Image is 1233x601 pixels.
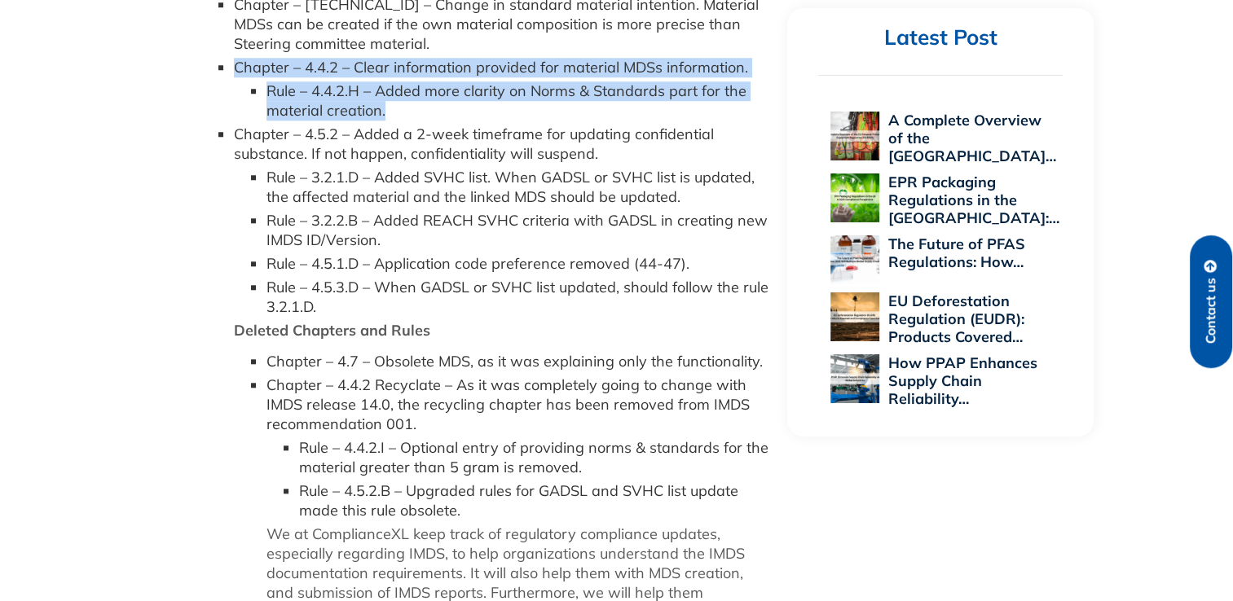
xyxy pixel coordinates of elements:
[266,352,772,371] li: Chapter – 4.7 – Obsolete MDS, as it was explaining only the functionality.
[830,354,879,403] img: How PPAP Enhances Supply Chain Reliability Across Global Industries
[1190,235,1232,368] a: Contact us
[234,58,772,121] li: Chapter – 4.4.2 – Clear information provided for material MDSs information.
[266,254,772,274] li: Rule – 4.5.1.D – Application code preference removed (44-47).
[830,292,879,341] img: EU Deforestation Regulation (EUDR): Products Covered and Compliance Essentials
[234,125,772,317] li: Chapter – 4.5.2 – Added a 2-week timeframe for updating confidential substance. If not happen, co...
[266,278,772,317] li: Rule – 4.5.3.D – When GADSL or SVHC list updated, should follow the rule 3.2.1.D.
[887,111,1055,165] a: A Complete Overview of the [GEOGRAPHIC_DATA]…
[266,375,772,520] li: Chapter – 4.4.2 Recyclate – As it was completely going to change with IMDS release 14.0, the recy...
[887,235,1024,271] a: The Future of PFAS Regulations: How…
[887,353,1037,408] a: How PPAP Enhances Supply Chain Reliability…
[266,168,772,207] li: Rule – 3.2.1.D – Added SVHC list. When GADSL or SVHC list is updated, the affected material and t...
[830,173,879,222] img: EPR Packaging Regulations in the US: A 2025 Compliance Perspective
[299,481,772,520] li: Rule – 4.5.2.B – Upgraded rules for GADSL and SVHC list update made this rule obsolete.
[1204,278,1218,344] span: Contact us
[887,173,1059,227] a: EPR Packaging Regulations in the [GEOGRAPHIC_DATA]:…
[818,24,1063,51] h2: Latest Post
[830,112,879,160] img: A Complete Overview of the EU Personal Protective Equipment Regulation 2016/425
[299,438,772,477] li: Rule – 4.4.2.I – Optional entry of providing norms & standards for the material greater than 5 gr...
[830,235,879,284] img: The Future of PFAS Regulations: How 2025 Will Reshape Global Supply Chains
[887,292,1024,346] a: EU Deforestation Regulation (EUDR): Products Covered…
[266,81,772,121] li: Rule – 4.4.2.H – Added more clarity on Norms & Standards part for the material creation.
[234,321,430,340] strong: Deleted Chapters and Rules
[266,211,772,250] li: Rule – 3.2.2.B – Added REACH SVHC criteria with GADSL in creating new IMDS ID/Version.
